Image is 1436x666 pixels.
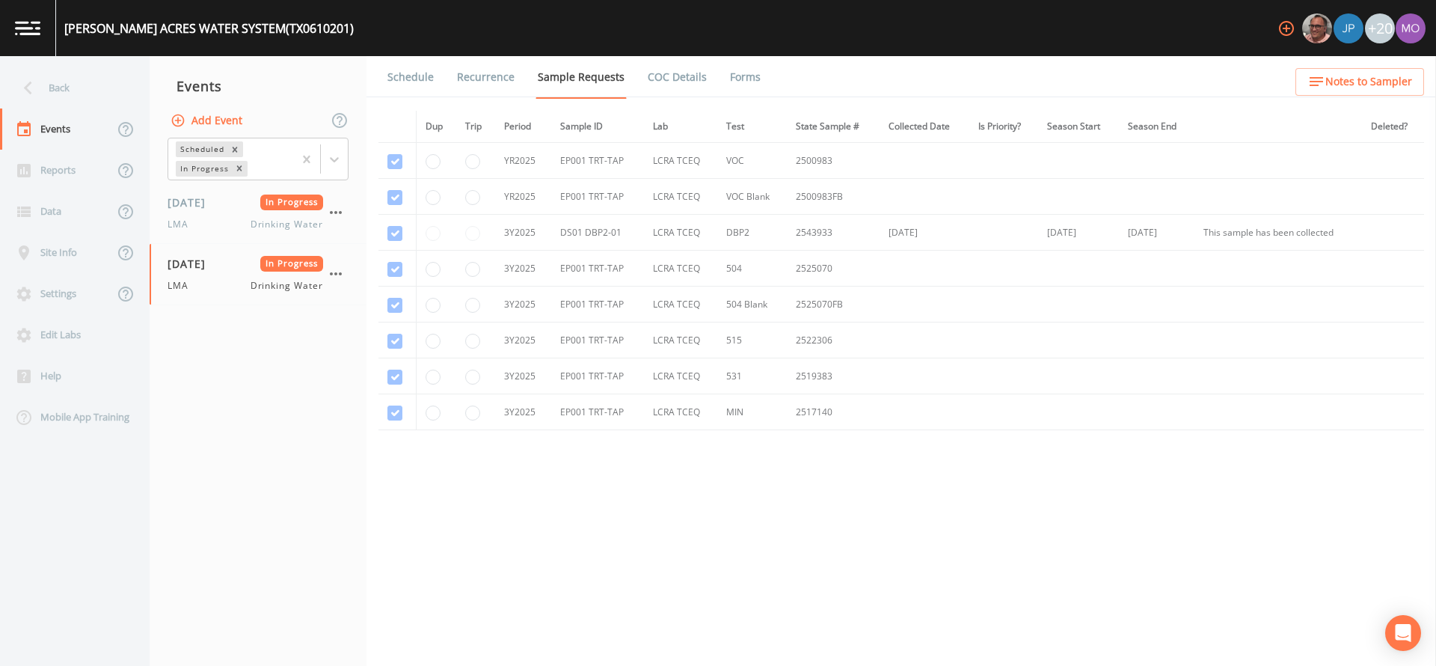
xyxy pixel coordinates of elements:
button: Add Event [168,107,248,135]
a: [DATE]In ProgressLMADrinking Water [150,183,366,244]
th: Test [717,111,787,143]
td: 2543933 [787,215,880,251]
td: DS01 DBP2-01 [551,215,644,251]
td: 2522306 [787,323,880,358]
div: Joshua gere Paul [1333,13,1364,43]
a: Schedule [385,56,436,98]
td: EP001 TRT-TAP [551,143,644,179]
td: 3Y2025 [495,215,551,251]
div: Remove Scheduled [227,141,243,157]
th: State Sample # [787,111,880,143]
th: Deleted? [1362,111,1424,143]
td: This sample has been collected [1194,215,1362,251]
img: 4e251478aba98ce068fb7eae8f78b90c [1396,13,1426,43]
a: COC Details [645,56,709,98]
td: 2517140 [787,394,880,430]
td: [DATE] [1038,215,1119,251]
th: Season Start [1038,111,1119,143]
td: YR2025 [495,143,551,179]
td: 515 [717,323,787,358]
div: Mike Franklin [1301,13,1333,43]
td: VOC Blank [717,179,787,215]
td: LCRA TCEQ [644,394,718,430]
th: Trip [456,111,495,143]
td: LCRA TCEQ [644,143,718,179]
span: Drinking Water [251,218,323,231]
td: LCRA TCEQ [644,251,718,287]
td: EP001 TRT-TAP [551,251,644,287]
div: [PERSON_NAME] ACRES WATER SYSTEM (TX0610201) [64,19,354,37]
img: 41241ef155101aa6d92a04480b0d0000 [1334,13,1363,43]
img: logo [15,21,40,35]
div: Events [150,67,366,105]
a: Recurrence [455,56,517,98]
td: DBP2 [717,215,787,251]
td: EP001 TRT-TAP [551,394,644,430]
span: [DATE] [168,195,216,210]
button: Notes to Sampler [1295,68,1424,96]
td: EP001 TRT-TAP [551,323,644,358]
td: 3Y2025 [495,323,551,358]
td: 3Y2025 [495,287,551,323]
td: [DATE] [880,215,969,251]
td: 3Y2025 [495,358,551,394]
span: In Progress [260,256,324,272]
span: LMA [168,279,197,293]
th: Period [495,111,551,143]
td: LCRA TCEQ [644,215,718,251]
div: In Progress [176,161,231,177]
td: 2500983FB [787,179,880,215]
th: Is Priority? [969,111,1038,143]
a: Forms [728,56,763,98]
td: MIN [717,394,787,430]
td: 504 Blank [717,287,787,323]
td: VOC [717,143,787,179]
span: In Progress [260,195,324,210]
td: EP001 TRT-TAP [551,358,644,394]
div: Open Intercom Messenger [1385,615,1421,651]
td: EP001 TRT-TAP [551,179,644,215]
a: Sample Requests [536,56,627,99]
td: 531 [717,358,787,394]
th: Collected Date [880,111,969,143]
td: YR2025 [495,179,551,215]
th: Lab [644,111,718,143]
div: Scheduled [176,141,227,157]
td: 2525070 [787,251,880,287]
span: [DATE] [168,256,216,272]
td: 3Y2025 [495,394,551,430]
td: LCRA TCEQ [644,179,718,215]
a: [DATE]In ProgressLMADrinking Water [150,244,366,305]
span: Drinking Water [251,279,323,293]
td: LCRA TCEQ [644,358,718,394]
th: Season End [1119,111,1194,143]
td: 504 [717,251,787,287]
span: LMA [168,218,197,231]
td: 2525070FB [787,287,880,323]
img: e2d790fa78825a4bb76dcb6ab311d44c [1302,13,1332,43]
td: LCRA TCEQ [644,323,718,358]
td: [DATE] [1119,215,1194,251]
div: Remove In Progress [231,161,248,177]
span: Notes to Sampler [1325,73,1412,91]
td: 3Y2025 [495,251,551,287]
th: Sample ID [551,111,644,143]
td: 2519383 [787,358,880,394]
td: EP001 TRT-TAP [551,287,644,323]
th: Dup [416,111,456,143]
td: LCRA TCEQ [644,287,718,323]
td: 2500983 [787,143,880,179]
div: +20 [1365,13,1395,43]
